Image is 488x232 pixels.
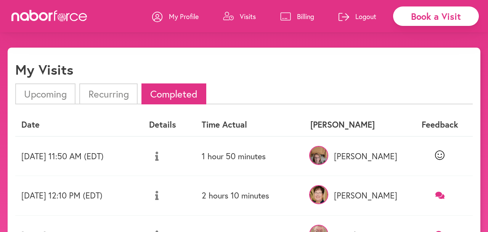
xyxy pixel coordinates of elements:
h1: My Visits [15,61,73,78]
p: Logout [355,12,376,21]
th: Feedback [407,114,473,136]
th: Time Actual [196,114,304,136]
a: My Profile [152,5,199,28]
a: Logout [339,5,376,28]
th: Details [143,114,196,136]
a: Visits [223,5,256,28]
p: Visits [240,12,256,21]
li: Upcoming [15,83,75,104]
p: [PERSON_NAME] [310,190,401,200]
td: [DATE] 12:10 PM (EDT) [15,176,143,215]
a: Billing [280,5,314,28]
p: Billing [297,12,314,21]
p: My Profile [169,12,199,21]
li: Recurring [79,83,137,104]
th: Date [15,114,143,136]
th: [PERSON_NAME] [304,114,407,136]
img: l9sln5dsRUCf0pUncBH3 [309,146,328,165]
td: 1 hour 50 minutes [196,136,304,176]
td: 2 hours 10 minutes [196,176,304,215]
li: Completed [141,83,206,104]
td: [DATE] 11:50 AM (EDT) [15,136,143,176]
p: [PERSON_NAME] [310,151,401,161]
img: EKjWZyTSSlYMI3bW4vMY [309,185,328,204]
div: Book a Visit [393,6,479,26]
